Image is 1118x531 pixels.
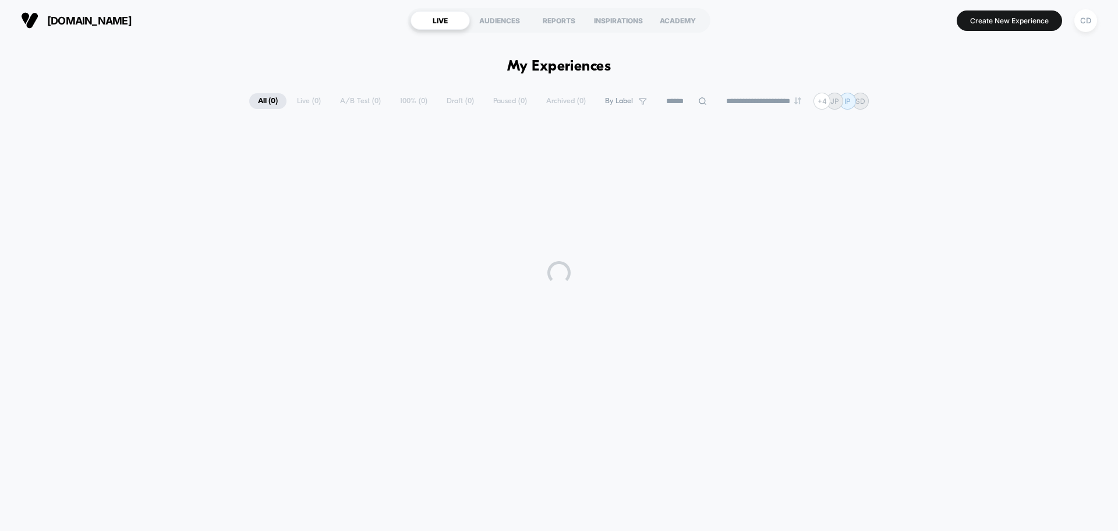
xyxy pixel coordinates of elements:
img: Visually logo [21,12,38,29]
div: + 4 [813,93,830,110]
div: CD [1074,9,1097,32]
p: IP [844,97,851,106]
p: SD [855,97,865,106]
div: INSPIRATIONS [589,11,648,30]
span: [DOMAIN_NAME] [47,15,132,27]
img: end [794,97,801,104]
div: ACADEMY [648,11,707,30]
div: LIVE [411,11,470,30]
div: REPORTS [529,11,589,30]
button: [DOMAIN_NAME] [17,11,135,30]
span: All ( 0 ) [249,93,286,109]
button: CD [1071,9,1101,33]
p: JP [830,97,839,106]
button: Create New Experience [957,10,1062,31]
h1: My Experiences [507,58,611,75]
div: AUDIENCES [470,11,529,30]
span: By Label [605,97,633,106]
